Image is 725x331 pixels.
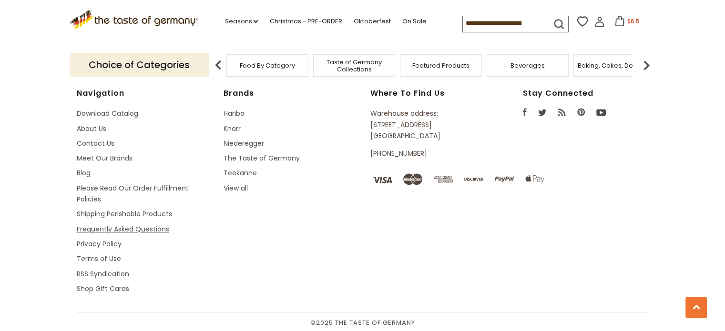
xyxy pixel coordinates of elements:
[224,124,241,133] a: Knorr
[511,62,545,69] a: Beverages
[412,62,470,69] a: Featured Products
[240,62,295,69] a: Food By Category
[523,89,649,98] h4: Stay Connected
[209,56,228,75] img: previous arrow
[70,53,209,77] p: Choice of Categories
[77,284,129,293] a: Shop Gift Cards
[224,109,245,118] a: Haribo
[77,269,129,279] a: RSS Syndication
[77,183,189,204] a: Please Read Our Order Fulfillment Policies
[578,62,652,69] a: Baking, Cakes, Desserts
[77,224,169,234] a: Frequently Asked Questions
[225,16,258,27] a: Seasons
[224,139,264,148] a: Niederegger
[77,254,121,263] a: Terms of Use
[77,209,172,219] a: Shipping Perishable Products
[370,89,479,98] h4: Where to find us
[77,109,138,118] a: Download Catalog
[607,16,647,30] button: $6.5
[370,148,479,159] p: [PHONE_NUMBER]
[402,16,426,27] a: On Sale
[77,139,114,148] a: Contact Us
[77,124,106,133] a: About Us
[316,59,392,73] a: Taste of Germany Collections
[77,168,91,178] a: Blog
[77,318,649,328] span: © 2025 The Taste of Germany
[77,153,133,163] a: Meet Our Brands
[370,108,479,141] p: Warehouse address: [STREET_ADDRESS] [GEOGRAPHIC_DATA]
[224,168,257,178] a: Teekanne
[637,56,656,75] img: next arrow
[353,16,390,27] a: Oktoberfest
[627,17,639,25] span: $6.5
[77,239,122,249] a: Privacy Policy
[269,16,342,27] a: Christmas - PRE-ORDER
[77,89,214,98] h4: Navigation
[224,89,361,98] h4: Brands
[224,153,300,163] a: The Taste of Germany
[224,183,248,193] a: View all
